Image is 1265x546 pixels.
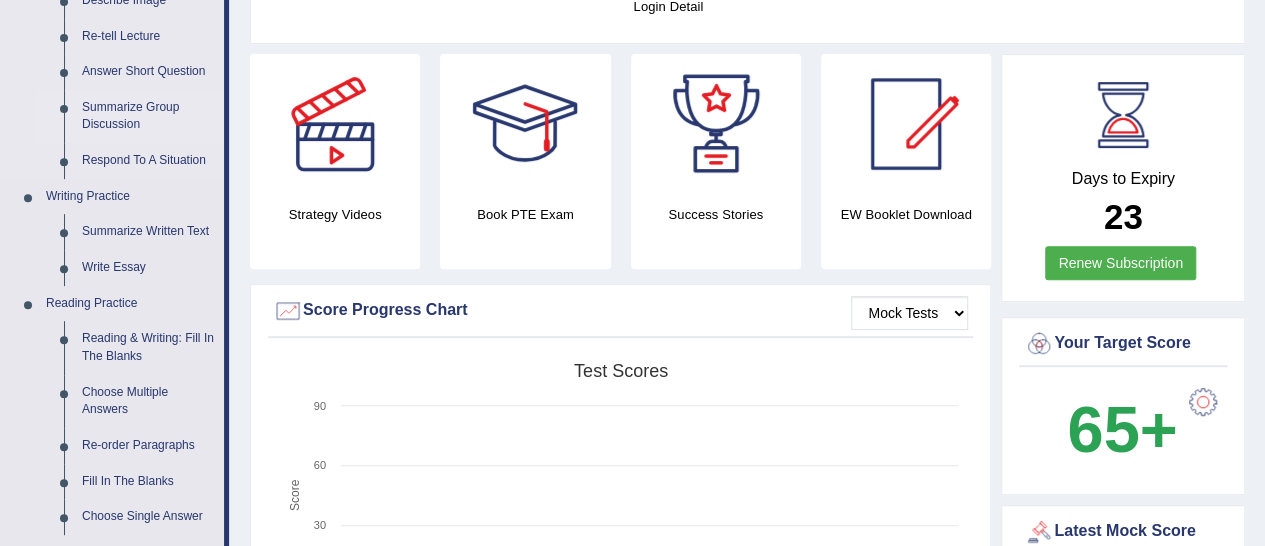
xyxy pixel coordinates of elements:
a: Choose Multiple Answers [73,375,224,428]
b: 23 [1104,197,1143,236]
text: 60 [314,459,326,471]
h4: Strategy Videos [250,204,420,225]
a: Respond To A Situation [73,143,224,179]
h4: Success Stories [631,204,801,225]
div: Score Progress Chart [273,296,968,326]
b: 65+ [1067,393,1177,466]
div: Your Target Score [1024,329,1222,359]
a: Fill In The Blanks [73,464,224,500]
a: Reading & Writing: Fill In The Blanks [73,321,224,374]
a: Writing Practice [37,179,224,215]
a: Reading Practice [37,286,224,322]
a: Summarize Written Text [73,214,224,250]
a: Re-tell Lecture [73,19,224,55]
h4: Book PTE Exam [440,204,610,225]
a: Write Essay [73,250,224,286]
text: 30 [314,519,326,531]
text: 90 [314,400,326,412]
a: Renew Subscription [1045,246,1196,280]
a: Re-order Paragraphs [73,428,224,464]
a: Choose Single Answer [73,499,224,535]
tspan: Score [288,479,302,511]
h4: Days to Expiry [1024,170,1222,188]
a: Answer Short Question [73,54,224,90]
a: Summarize Group Discussion [73,90,224,143]
h4: EW Booklet Download [821,204,991,225]
tspan: Test scores [574,361,668,381]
